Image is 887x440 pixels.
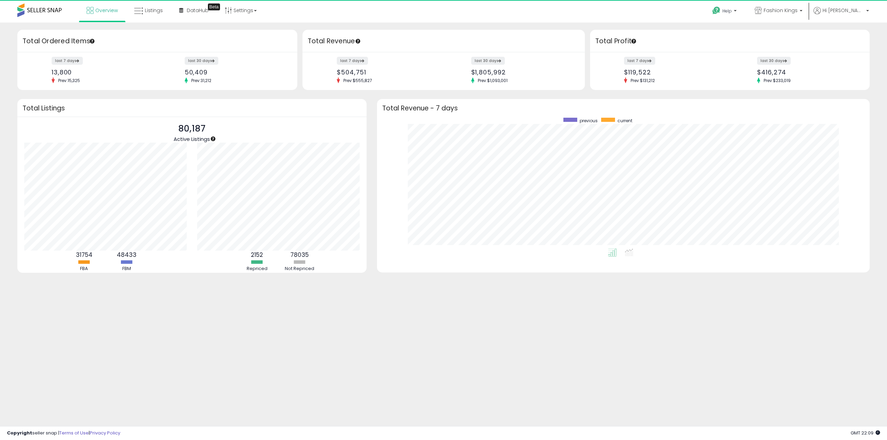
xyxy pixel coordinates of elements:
[63,266,105,272] div: FBA
[23,36,292,46] h3: Total Ordered Items
[290,251,309,259] b: 78035
[722,8,732,14] span: Help
[23,106,361,111] h3: Total Listings
[52,57,83,65] label: last 7 days
[117,251,137,259] b: 48433
[337,57,368,65] label: last 7 days
[823,7,864,14] span: Hi [PERSON_NAME]
[279,266,320,272] div: Not Repriced
[95,7,118,14] span: Overview
[145,7,163,14] span: Listings
[340,78,376,83] span: Prev: $555,827
[188,78,215,83] span: Prev: 31,212
[308,36,580,46] h3: Total Revenue
[355,38,361,44] div: Tooltip anchor
[474,78,511,83] span: Prev: $1,093,001
[471,57,505,65] label: last 30 days
[757,69,858,76] div: $416,274
[251,251,263,259] b: 2152
[595,36,865,46] h3: Total Profit
[174,135,210,143] span: Active Listings
[76,251,93,259] b: 31754
[624,57,655,65] label: last 7 days
[337,69,438,76] div: $504,751
[712,6,721,15] i: Get Help
[624,69,724,76] div: $119,522
[617,118,632,124] span: current
[106,266,148,272] div: FBM
[236,266,278,272] div: Repriced
[627,78,658,83] span: Prev: $131,212
[471,69,573,76] div: $1,805,992
[208,3,220,10] div: Tooltip anchor
[382,106,865,111] h3: Total Revenue - 7 days
[187,7,209,14] span: DataHub
[631,38,637,44] div: Tooltip anchor
[185,69,285,76] div: 50,409
[707,1,744,23] a: Help
[580,118,598,124] span: previous
[52,69,152,76] div: 13,800
[760,78,794,83] span: Prev: $233,019
[185,57,218,65] label: last 30 days
[174,122,210,135] p: 80,187
[210,136,216,142] div: Tooltip anchor
[55,78,84,83] span: Prev: 15,325
[764,7,798,14] span: Fashion Kings
[814,7,869,23] a: Hi [PERSON_NAME]
[89,38,95,44] div: Tooltip anchor
[757,57,791,65] label: last 30 days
